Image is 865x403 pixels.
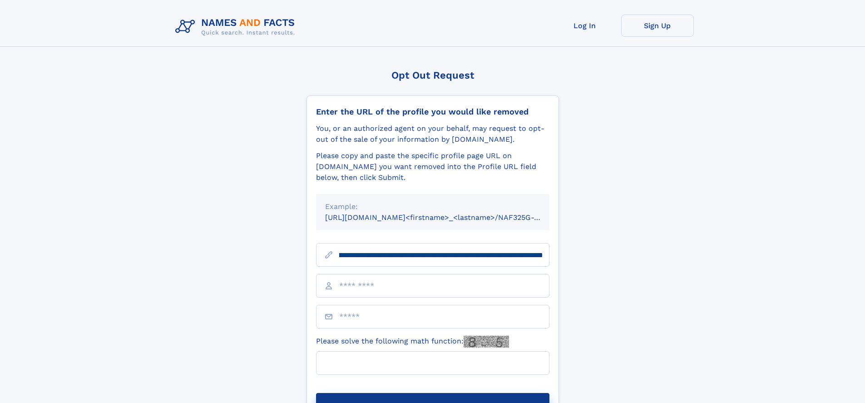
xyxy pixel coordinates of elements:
[316,336,509,348] label: Please solve the following math function:
[306,70,559,81] div: Opt Out Request
[316,150,549,183] div: Please copy and paste the specific profile page URL on [DOMAIN_NAME] you want removed into the Pr...
[316,123,549,145] div: You, or an authorized agent on your behalf, may request to opt-out of the sale of your informatio...
[549,15,621,37] a: Log In
[325,201,540,212] div: Example:
[172,15,302,39] img: Logo Names and Facts
[325,213,567,222] small: [URL][DOMAIN_NAME]<firstname>_<lastname>/NAF325G-xxxxxxxx
[316,107,549,117] div: Enter the URL of the profile you would like removed
[621,15,694,37] a: Sign Up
